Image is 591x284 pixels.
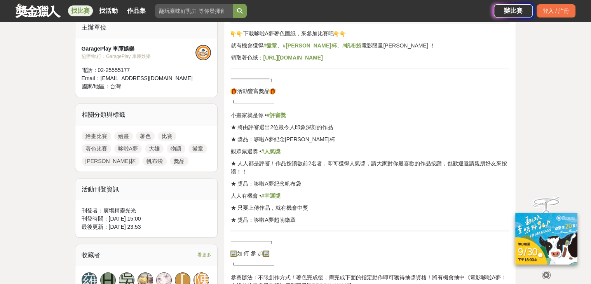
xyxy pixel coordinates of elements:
[230,123,509,131] p: ★ 將由評審選出2位最令人印象深刻的作品
[170,156,188,166] a: 獎品
[82,45,196,53] div: GaragePlay 車庫娛樂
[230,75,509,83] p: ━━━━━━━┒
[145,144,164,153] a: 大雄
[230,87,509,95] p: 活動豐富獎品
[230,31,237,37] img: 👇
[82,83,110,89] span: 國家/地區：
[230,147,509,156] p: 觀眾票選獎 •
[167,144,185,153] a: 物語
[230,237,509,245] p: ━━━━━━━┒
[82,215,211,223] div: 刊登時間： [DATE] 15:00
[230,249,509,258] p: 如 何 參 加
[230,204,509,212] p: ★ 只要上傳作品，就有機會中獎
[282,42,336,49] a: #[PERSON_NAME]杯
[230,111,509,119] p: 小畫家就是你 •
[261,193,281,199] a: #幸運獎
[230,261,509,270] p: ┖━━━━━━━
[143,156,167,166] a: 帆布袋
[82,53,196,60] div: 協辦/執行： GaragePlay 車庫娛樂
[82,252,100,258] span: 收藏者
[537,4,575,18] div: 登入 / 註冊
[263,54,323,61] a: [URL][DOMAIN_NAME]
[75,179,218,200] div: 活動刊登資訊
[230,42,509,50] p: 就有機會獲得 、 、 電影限量[PERSON_NAME] ！
[155,4,233,18] input: 翻玩臺味好乳力 等你發揮創意！
[68,5,93,16] a: 找比賽
[230,192,509,200] p: 人人有機會 •
[230,99,509,107] p: ┖━━━━━━━
[82,223,211,231] div: 最後更新： [DATE] 23:53
[114,131,133,141] a: 繪畫
[515,213,577,265] img: c171a689-fb2c-43c6-a33c-e56b1f4b2190.jpg
[110,83,121,89] span: 台灣
[494,4,533,18] a: 辦比賽
[158,131,176,141] a: 比賽
[82,144,111,153] a: 著色比賽
[82,74,196,82] div: Email： [EMAIL_ADDRESS][DOMAIN_NAME]
[230,135,509,144] p: ★ 獎品：哆啦A夢紀念[PERSON_NAME]杯
[340,31,346,37] img: 👇
[82,156,139,166] a: [PERSON_NAME]杯
[136,131,155,141] a: 著色
[342,42,362,49] a: #帆布袋
[197,251,211,259] span: 看更多
[267,112,286,118] a: #評審獎
[188,144,207,153] a: 徽章
[230,88,237,95] img: 🎁
[114,144,142,153] a: 哆啦A夢
[263,42,277,49] a: #徽章
[230,180,509,188] p: ★ 獎品：哆啦A夢紀念帆布袋
[82,66,196,74] div: 電話： 02-25555177
[261,148,281,154] a: #人氣獎
[237,31,243,37] img: 👇
[82,207,211,215] div: 刊登者： 廣場精靈光光
[75,104,218,126] div: 相關分類與標籤
[263,251,269,257] img: 🖼️
[230,251,237,257] img: 🖼️
[75,17,218,39] div: 主辦單位
[269,88,275,95] img: 🎁
[124,5,149,16] a: 作品集
[334,31,340,37] img: 👇
[230,160,509,176] p: ★ 人人都是評審！作品按讚數前2名者，即可獲得人氣獎，請大家對你最喜歡的作品按讚，也歡迎邀請親朋好友來按讚！！
[230,216,509,224] p: ★ 獎品：哆啦A夢超萌徽章
[230,30,509,38] p: 下載哆啦A夢著色圖紙，來參加比賽吧
[96,5,121,16] a: 找活動
[82,131,111,141] a: 繪畫比賽
[230,54,509,62] p: 領取著色紙：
